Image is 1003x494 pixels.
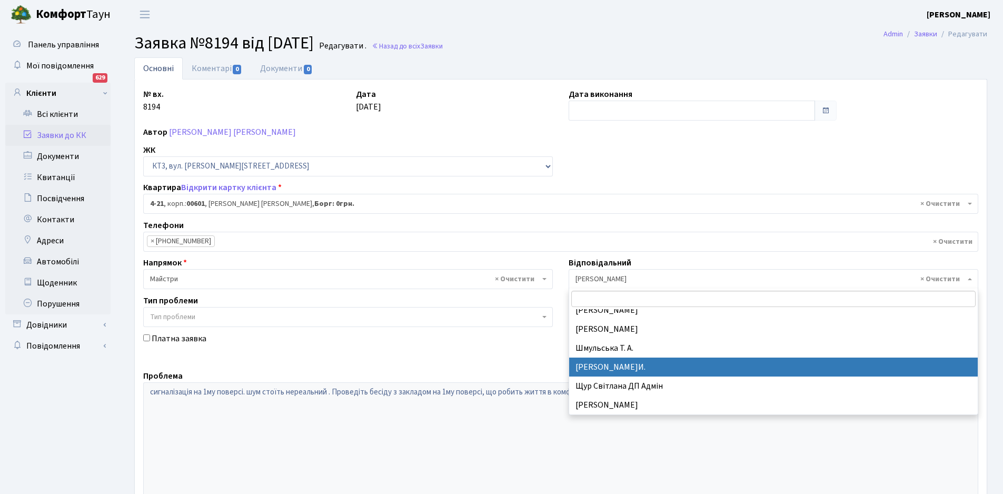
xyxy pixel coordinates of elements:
a: Мої повідомлення629 [5,55,111,76]
li: [PERSON_NAME] [569,301,978,320]
a: Повідомлення [5,335,111,357]
span: Мої повідомлення [26,60,94,72]
div: 629 [93,73,107,83]
li: Щур Світлана ДП Адмін [569,377,978,396]
li: Шмульська Т. А. [569,339,978,358]
a: Основні [134,57,183,80]
label: № вх. [143,88,164,101]
a: Щоденник [5,272,111,293]
a: Документи [251,57,322,80]
span: Панель управління [28,39,99,51]
b: Комфорт [36,6,86,23]
label: Тип проблеми [143,294,198,307]
span: × [151,236,154,246]
span: Майстри [143,269,553,289]
span: 0 [304,65,312,74]
div: [DATE] [348,88,561,121]
span: Видалити всі елементи [933,236,972,247]
label: Проблема [143,370,183,382]
label: Квартира [143,181,282,194]
span: Микитенко І.В. [569,269,978,289]
a: [PERSON_NAME] [PERSON_NAME] [169,126,296,138]
button: Переключити навігацію [132,6,158,23]
li: [PERSON_NAME] [569,320,978,339]
label: Дата виконання [569,88,632,101]
label: Дата [356,88,376,101]
small: Редагувати . [317,41,366,51]
span: Майстри [150,274,540,284]
a: [PERSON_NAME] [927,8,990,21]
b: Борг: 0грн. [314,199,354,209]
a: Всі клієнти [5,104,111,125]
a: Адреси [5,230,111,251]
label: Відповідальний [569,256,631,269]
span: Видалити всі елементи [920,199,960,209]
span: <b>4-21</b>, корп.: <b>00601</b>, Берегеч Денис Георгійович, <b>Борг: 0грн.</b> [143,194,978,214]
a: Відкрити картку клієнта [181,182,276,193]
a: Назад до всіхЗаявки [372,41,443,51]
a: Клієнти [5,83,111,104]
a: Контакти [5,209,111,230]
li: Редагувати [937,28,987,40]
a: Коментарі [183,57,251,80]
label: ЖК [143,144,155,156]
span: Видалити всі елементи [920,274,960,284]
label: Автор [143,126,167,139]
nav: breadcrumb [868,23,1003,45]
b: 4-21 [150,199,164,209]
li: [PERSON_NAME] [569,396,978,414]
span: <b>4-21</b>, корп.: <b>00601</b>, Берегеч Денис Георгійович, <b>Борг: 0грн.</b> [150,199,965,209]
a: Документи [5,146,111,167]
label: Платна заявка [152,332,206,345]
a: Довідники [5,314,111,335]
a: Посвідчення [5,188,111,209]
li: +380971094189 [147,235,215,247]
a: Порушення [5,293,111,314]
span: Заявка №8194 від [DATE] [134,31,314,55]
a: Панель управління [5,34,111,55]
a: Admin [883,28,903,39]
a: Заявки [914,28,937,39]
a: Заявки до КК [5,125,111,146]
b: [PERSON_NAME] [927,9,990,21]
span: Заявки [420,41,443,51]
li: [PERSON_NAME]И. [569,358,978,377]
div: 8194 [135,88,348,121]
b: 00601 [186,199,205,209]
label: Телефони [143,219,184,232]
span: 0 [233,65,241,74]
a: Автомобілі [5,251,111,272]
span: Микитенко І.В. [575,274,965,284]
span: Тип проблеми [150,312,195,322]
label: Напрямок [143,256,187,269]
span: Таун [36,6,111,24]
span: Видалити всі елементи [495,274,534,284]
img: logo.png [11,4,32,25]
a: Квитанції [5,167,111,188]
